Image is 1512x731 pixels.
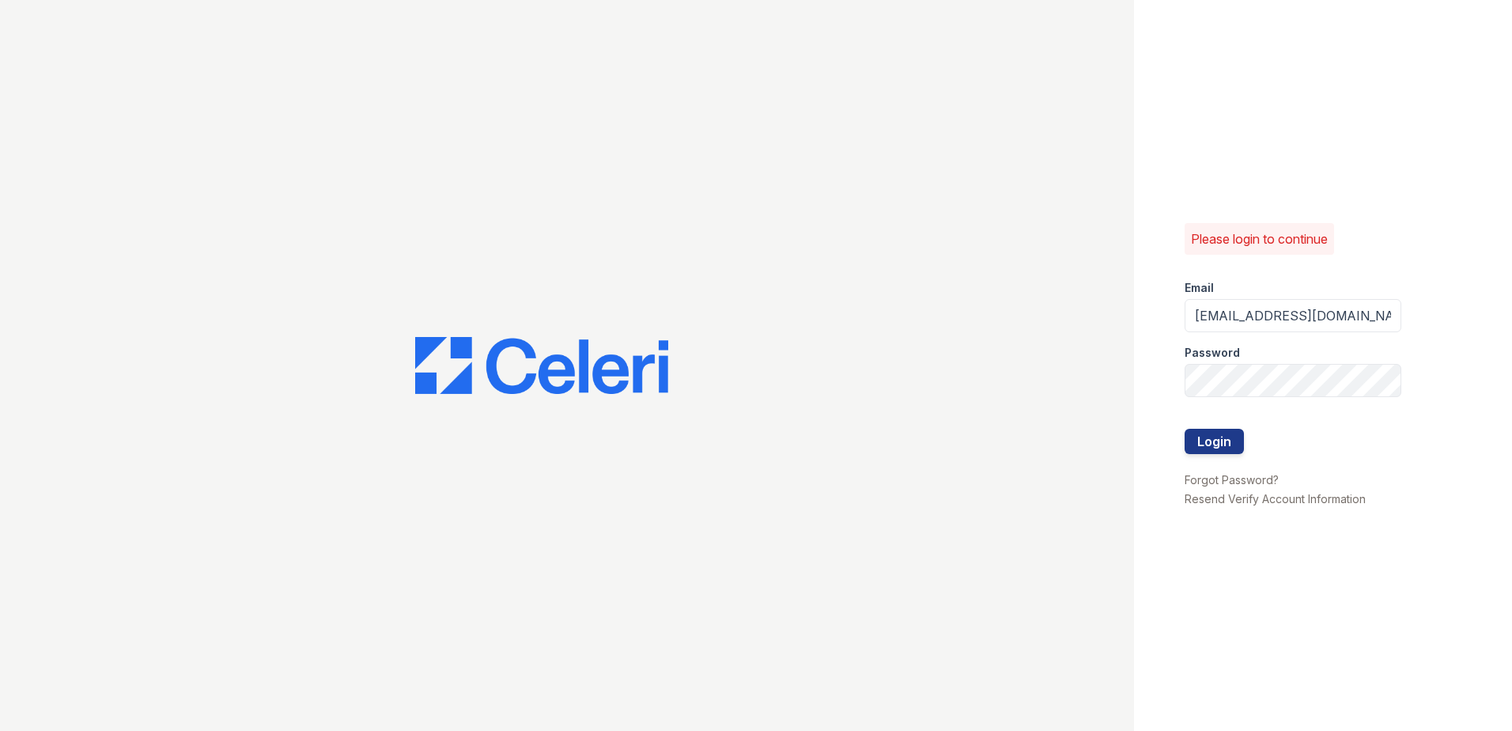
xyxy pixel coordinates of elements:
a: Forgot Password? [1185,473,1279,487]
label: Password [1185,345,1240,361]
img: CE_Logo_Blue-a8612792a0a2168367f1c8372b55b34899dd931a85d93a1a3d3e32e68fde9ad4.png [415,337,668,394]
button: Login [1185,429,1244,454]
a: Resend Verify Account Information [1185,492,1366,506]
label: Email [1185,280,1214,296]
p: Please login to continue [1191,229,1328,248]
